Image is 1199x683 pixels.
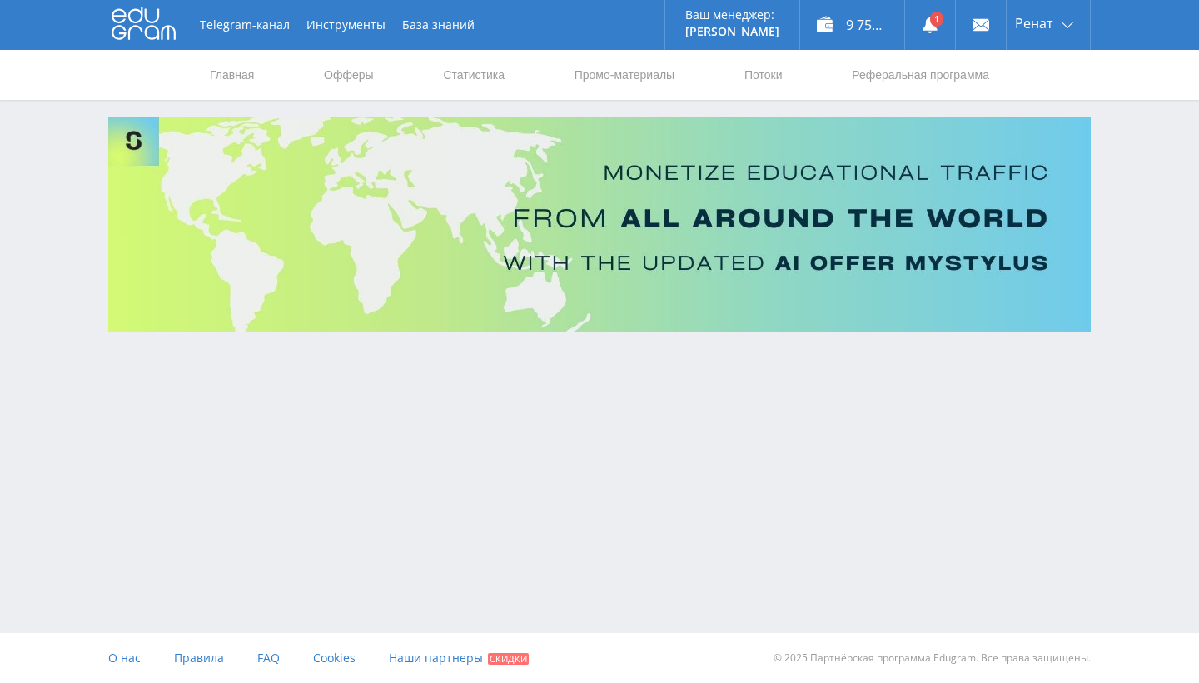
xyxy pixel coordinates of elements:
img: Banner [108,117,1091,332]
span: Скидки [488,653,529,665]
a: Промо-материалы [573,50,676,100]
p: [PERSON_NAME] [685,25,779,38]
a: Потоки [743,50,784,100]
span: FAQ [257,650,280,666]
a: Статистика [441,50,506,100]
a: Офферы [322,50,376,100]
div: © 2025 Партнёрская программа Edugram. Все права защищены. [608,633,1091,683]
a: Правила [174,633,224,683]
span: Ренат [1015,17,1053,30]
a: Реферальная программа [850,50,991,100]
span: О нас [108,650,141,666]
span: Cookies [313,650,356,666]
a: О нас [108,633,141,683]
a: FAQ [257,633,280,683]
span: Наши партнеры [389,650,483,666]
span: Правила [174,650,224,666]
p: Ваш менеджер: [685,8,779,22]
a: Главная [208,50,256,100]
a: Наши партнеры Скидки [389,633,529,683]
a: Cookies [313,633,356,683]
